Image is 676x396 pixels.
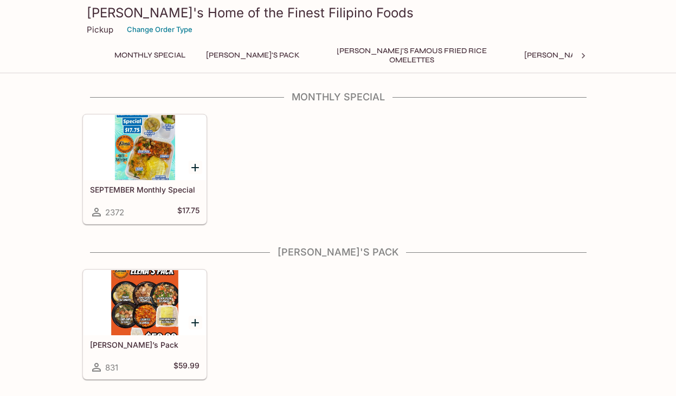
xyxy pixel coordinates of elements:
[82,91,594,103] h4: Monthly Special
[82,246,594,258] h4: [PERSON_NAME]'s Pack
[122,21,197,38] button: Change Order Type
[173,361,199,374] h5: $59.99
[177,206,199,219] h5: $17.75
[200,48,306,63] button: [PERSON_NAME]'s Pack
[518,48,656,63] button: [PERSON_NAME]'s Mixed Plates
[83,114,207,224] a: SEPTEMBER Monthly Special2372$17.75
[83,270,207,379] a: [PERSON_NAME]’s Pack831$59.99
[105,362,118,373] span: 831
[83,270,206,335] div: Elena’s Pack
[108,48,191,63] button: Monthly Special
[314,48,510,63] button: [PERSON_NAME]'s Famous Fried Rice Omelettes
[189,316,202,329] button: Add Elena’s Pack
[105,207,124,218] span: 2372
[90,185,199,194] h5: SEPTEMBER Monthly Special
[83,115,206,180] div: SEPTEMBER Monthly Special
[87,24,113,35] p: Pickup
[87,4,590,21] h3: [PERSON_NAME]'s Home of the Finest Filipino Foods
[90,340,199,349] h5: [PERSON_NAME]’s Pack
[189,161,202,174] button: Add SEPTEMBER Monthly Special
